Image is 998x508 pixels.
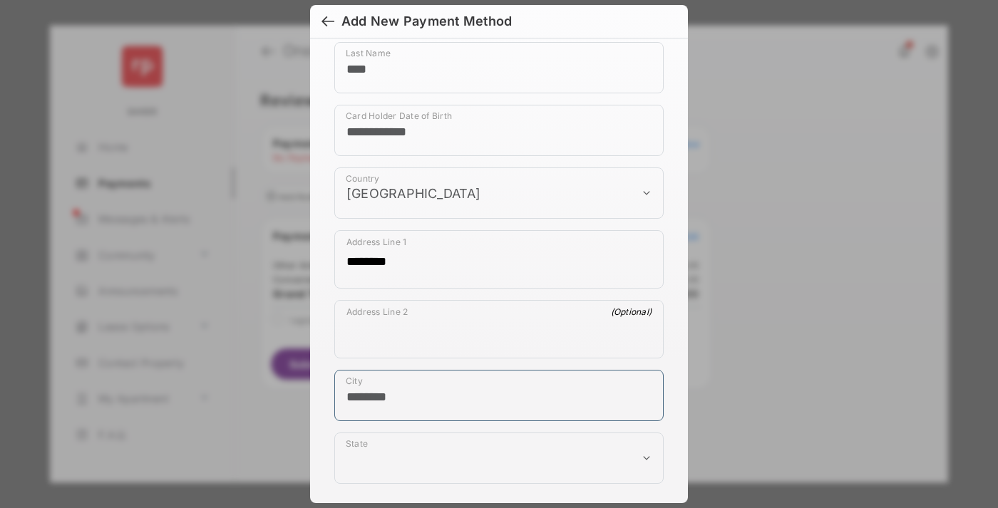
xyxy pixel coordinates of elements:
[334,370,664,421] div: payment_method_screening[postal_addresses][locality]
[334,167,664,219] div: payment_method_screening[postal_addresses][country]
[334,230,664,289] div: payment_method_screening[postal_addresses][addressLine1]
[341,14,512,29] div: Add New Payment Method
[334,300,664,358] div: payment_method_screening[postal_addresses][addressLine2]
[334,432,664,484] div: payment_method_screening[postal_addresses][administrativeArea]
